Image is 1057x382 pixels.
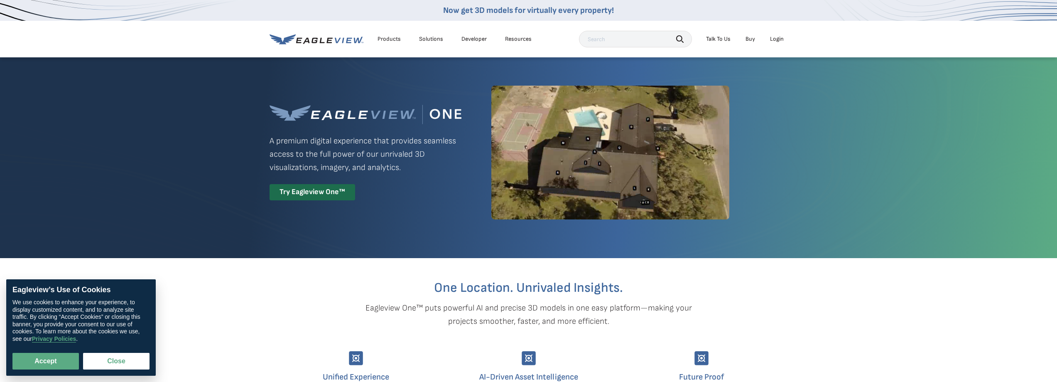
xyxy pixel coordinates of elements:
div: Eagleview’s Use of Cookies [12,286,150,295]
div: Resources [505,35,532,43]
h2: One Location. Unrivaled Insights. [276,281,782,295]
a: Developer [461,35,487,43]
div: Products [378,35,401,43]
a: Now get 3D models for virtually every property! [443,5,614,15]
img: Group-9744.svg [522,351,536,365]
img: Group-9744.svg [694,351,709,365]
div: Talk To Us [706,35,731,43]
p: Eagleview One™ puts powerful AI and precise 3D models in one easy platform—making your projects s... [351,301,706,328]
img: Eagleview One™ [270,105,461,124]
div: Try Eagleview One™ [270,184,355,200]
img: Group-9744.svg [349,351,363,365]
p: A premium digital experience that provides seamless access to the full power of our unrivaled 3D ... [270,134,461,174]
div: Solutions [419,35,443,43]
button: Accept [12,353,79,370]
button: Close [83,353,150,370]
div: We use cookies to enhance your experience, to display customized content, and to analyze site tra... [12,299,150,343]
div: Login [770,35,784,43]
a: Privacy Policies [32,335,76,343]
a: Buy [746,35,755,43]
input: Search [579,31,692,47]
